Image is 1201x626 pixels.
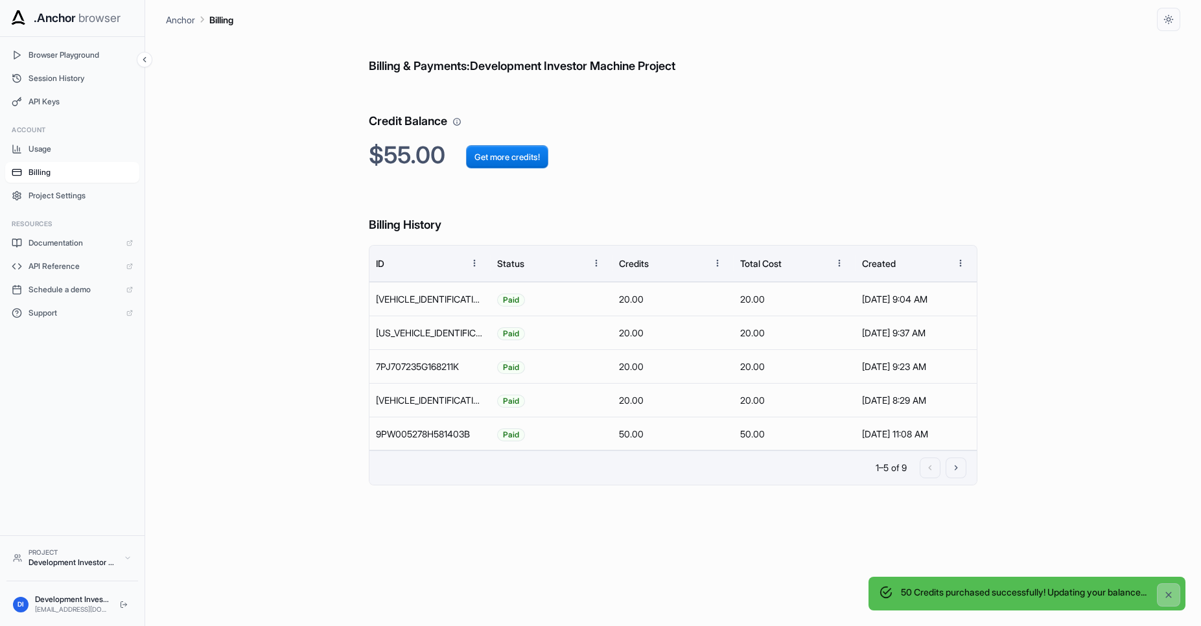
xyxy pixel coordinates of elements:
[452,117,461,126] svg: Your credit balance will be consumed as you use the API. Visit the usage page to view a breakdown...
[740,258,782,269] div: Total Cost
[29,548,117,557] div: Project
[29,308,120,318] span: Support
[612,349,734,383] div: 20.00
[498,418,524,451] span: Paid
[29,261,120,272] span: API Reference
[5,162,139,183] button: Billing
[804,251,828,275] button: Sort
[862,258,896,269] div: Created
[166,12,233,27] nav: breadcrumb
[29,238,120,248] span: Documentation
[612,417,734,450] div: 50.00
[619,258,649,269] div: Credits
[369,349,491,383] div: 7PJ707235G168211K
[5,68,139,89] button: Session History
[5,303,139,323] a: Support
[862,283,970,316] div: [DATE] 9:04 AM
[35,594,110,605] div: Development Investor Machine
[29,97,133,107] span: API Keys
[585,251,608,275] button: Menu
[5,279,139,300] a: Schedule a demo
[497,258,524,269] div: Status
[369,31,977,76] h6: Billing & Payments: Development Investor Machine Project
[29,191,133,201] span: Project Settings
[498,351,524,384] span: Paid
[369,141,977,169] h2: $55.00
[946,458,966,478] button: Go to next page
[5,185,139,206] button: Project Settings
[612,282,734,316] div: 20.00
[29,284,120,295] span: Schedule a demo
[463,251,486,275] button: Menu
[949,251,972,275] button: Menu
[5,45,139,65] button: Browser Playground
[6,542,138,573] button: ProjectDevelopment Investor Machine Project
[137,52,152,67] button: Collapse sidebar
[29,557,117,568] div: Development Investor Machine Project
[828,251,851,275] button: Menu
[34,9,76,27] span: .Anchor
[498,283,524,316] span: Paid
[498,317,524,350] span: Paid
[561,251,585,275] button: Sort
[5,256,139,277] a: API Reference
[1157,583,1180,607] button: Close
[612,316,734,349] div: 20.00
[466,145,548,168] button: Get more credits!
[29,167,133,178] span: Billing
[862,384,970,417] div: [DATE] 8:29 AM
[17,599,24,609] span: DI
[862,316,970,349] div: [DATE] 9:37 AM
[734,316,855,349] div: 20.00
[612,383,734,417] div: 20.00
[8,8,29,29] img: Anchor Icon
[78,9,121,27] span: browser
[5,233,139,253] a: Documentation
[29,50,133,60] span: Browser Playground
[29,144,133,154] span: Usage
[12,125,133,135] h3: Account
[734,417,855,450] div: 50.00
[116,597,132,612] button: Logout
[734,349,855,383] div: 20.00
[706,251,729,275] button: Menu
[734,383,855,417] div: 20.00
[926,251,949,275] button: Sort
[682,251,706,275] button: Sort
[209,13,233,27] p: Billing
[35,605,110,614] div: [EMAIL_ADDRESS][DOMAIN_NAME]
[5,91,139,112] button: API Keys
[369,86,977,131] h6: Credit Balance
[5,139,139,159] button: Usage
[12,219,133,229] h3: Resources
[29,73,133,84] span: Session History
[734,282,855,316] div: 20.00
[376,258,384,269] div: ID
[862,350,970,383] div: [DATE] 9:23 AM
[876,461,907,474] p: 1–5 of 9
[369,417,491,450] div: 9PW005278H581403B
[369,190,977,235] h6: Billing History
[862,417,970,450] div: [DATE] 11:08 AM
[369,316,491,349] div: 4ML076371G4728343
[498,384,524,417] span: Paid
[369,282,491,316] div: 79E44995ED8198725
[369,383,491,417] div: 19X64011TS1548456
[166,13,195,27] p: Anchor
[439,251,463,275] button: Sort
[901,581,1147,607] div: 50 Credits purchased successfully! Updating your balance...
